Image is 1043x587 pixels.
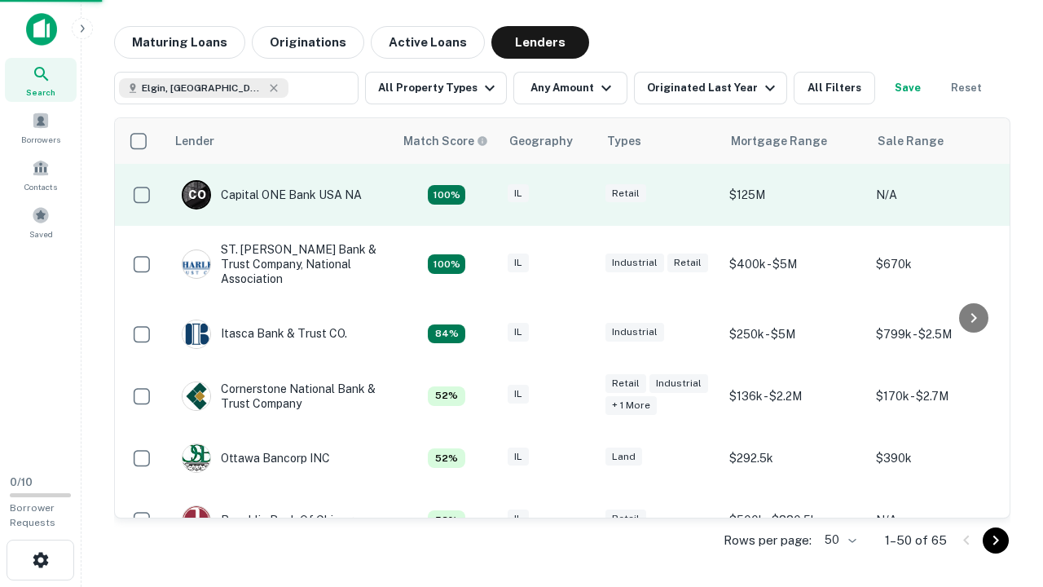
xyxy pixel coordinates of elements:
div: IL [508,510,529,528]
div: Mortgage Range [731,131,827,151]
div: ST. [PERSON_NAME] Bank & Trust Company, National Association [182,242,377,287]
a: Borrowers [5,105,77,149]
div: IL [508,184,529,203]
img: capitalize-icon.png [26,13,57,46]
div: Ottawa Bancorp INC [182,444,330,473]
img: picture [183,250,210,278]
div: Geography [509,131,573,151]
th: Types [597,118,721,164]
span: Saved [29,227,53,241]
img: picture [183,444,210,472]
div: Capital ONE Bank USA NA [182,180,362,210]
span: Contacts [24,180,57,193]
button: Originations [252,26,364,59]
div: Capitalize uses an advanced AI algorithm to match your search with the best lender. The match sco... [428,324,465,344]
img: picture [183,506,210,534]
div: IL [508,323,529,342]
div: Capitalize uses an advanced AI algorithm to match your search with the best lender. The match sco... [428,510,465,530]
td: $136k - $2.2M [721,365,868,427]
td: N/A [868,489,1014,551]
div: Industrial [605,254,664,272]
th: Sale Range [868,118,1014,164]
td: $390k [868,427,1014,489]
div: Industrial [605,323,664,342]
img: picture [183,382,210,410]
button: Active Loans [371,26,485,59]
p: Rows per page: [724,531,812,550]
div: IL [508,254,529,272]
td: $125M [721,164,868,226]
span: 0 / 10 [10,476,33,488]
span: Search [26,86,55,99]
div: Sale Range [878,131,944,151]
iframe: Chat Widget [962,457,1043,535]
div: Retail [605,184,646,203]
button: Any Amount [513,72,627,104]
div: IL [508,385,529,404]
td: $250k - $5M [721,303,868,365]
td: $292.5k [721,427,868,489]
th: Mortgage Range [721,118,868,164]
div: Itasca Bank & Trust CO. [182,320,347,349]
div: + 1 more [605,396,657,415]
p: C O [188,187,205,204]
div: Cornerstone National Bank & Trust Company [182,382,377,411]
td: N/A [868,164,1014,226]
button: Save your search to get updates of matches that match your search criteria. [882,72,934,104]
div: Retail [605,374,646,393]
td: $170k - $2.7M [868,365,1014,427]
span: Borrower Requests [10,502,55,528]
td: $500k - $880.5k [721,489,868,551]
button: Originated Last Year [634,72,787,104]
td: $400k - $5M [721,226,868,303]
h6: Match Score [403,132,485,150]
a: Search [5,58,77,102]
button: Lenders [491,26,589,59]
div: Lender [175,131,214,151]
button: All Property Types [365,72,507,104]
div: Retail [667,254,708,272]
a: Contacts [5,152,77,196]
th: Lender [165,118,394,164]
div: Industrial [649,374,708,393]
div: Capitalize uses an advanced AI algorithm to match your search with the best lender. The match sco... [428,386,465,406]
td: $670k [868,226,1014,303]
div: Retail [605,510,646,528]
a: Saved [5,200,77,244]
button: All Filters [794,72,875,104]
p: 1–50 of 65 [885,531,947,550]
th: Capitalize uses an advanced AI algorithm to match your search with the best lender. The match sco... [394,118,499,164]
td: $799k - $2.5M [868,303,1014,365]
span: Elgin, [GEOGRAPHIC_DATA], [GEOGRAPHIC_DATA] [142,81,264,95]
div: Originated Last Year [647,78,780,98]
div: Republic Bank Of Chicago [182,505,360,535]
button: Go to next page [983,527,1009,554]
th: Geography [499,118,597,164]
img: picture [183,320,210,348]
span: Borrowers [21,133,60,146]
button: Maturing Loans [114,26,245,59]
div: Capitalize uses an advanced AI algorithm to match your search with the best lender. The match sco... [428,185,465,205]
div: IL [508,448,529,466]
div: Capitalize uses an advanced AI algorithm to match your search with the best lender. The match sco... [428,448,465,468]
button: Reset [940,72,992,104]
div: Capitalize uses an advanced AI algorithm to match your search with the best lender. The match sco... [428,254,465,274]
div: 50 [818,528,859,552]
div: Types [607,131,641,151]
div: Capitalize uses an advanced AI algorithm to match your search with the best lender. The match sco... [403,132,488,150]
div: Land [605,448,642,466]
